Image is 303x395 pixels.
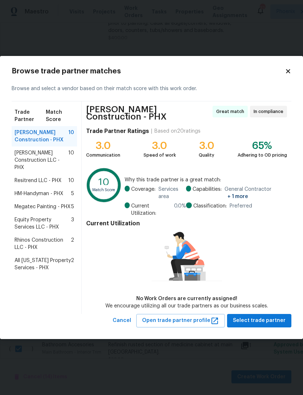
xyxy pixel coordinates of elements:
[113,316,131,325] span: Cancel
[86,152,120,159] div: Communication
[71,190,74,197] span: 5
[15,190,63,197] span: HM-Handyman - PHX
[86,142,120,149] div: 3.0
[15,203,70,210] span: Megatec Painting - PHX
[86,128,149,135] h4: Trade Partner Ratings
[15,129,68,144] span: [PERSON_NAME] Construction - PHX
[92,188,116,192] text: Match Score
[68,129,74,144] span: 10
[131,186,155,200] span: Coverage:
[110,314,134,327] button: Cancel
[131,202,171,217] span: Current Utilization:
[15,237,71,251] span: Rhinos Construction LLC - PHX
[227,314,291,327] button: Select trade partner
[71,216,74,231] span: 3
[193,202,227,210] span: Classification:
[158,186,186,200] span: Services area
[254,108,286,115] span: In compliance
[225,186,287,200] span: General Contractor
[98,177,109,187] text: 10
[46,109,74,123] span: Match Score
[71,257,74,271] span: 2
[227,194,248,199] span: + 1 more
[15,216,71,231] span: Equity Property Services LLC - PHX
[15,109,46,123] span: Trade Partner
[68,149,74,171] span: 10
[199,142,214,149] div: 3.0
[136,314,225,327] button: Open trade partner profile
[144,142,176,149] div: 3.0
[86,220,287,227] h4: Current Utilization
[71,203,74,210] span: 5
[12,68,285,75] h2: Browse trade partner matches
[199,152,214,159] div: Quality
[68,177,74,184] span: 10
[71,237,74,251] span: 2
[230,202,252,210] span: Preferred
[238,142,287,149] div: 65%
[12,76,291,101] div: Browse and select a vendor based on their match score with this work order.
[15,149,68,171] span: [PERSON_NAME] Construction LLC - PHX
[174,202,186,217] span: 0.0 %
[105,295,268,302] div: No Work Orders are currently assigned!
[216,108,247,115] span: Great match
[125,176,287,184] span: Why this trade partner is a great match:
[86,106,210,120] span: [PERSON_NAME] Construction - PHX
[238,152,287,159] div: Adhering to OD pricing
[144,152,176,159] div: Speed of work
[15,177,61,184] span: Resitrend LLC - PHX
[15,257,71,271] span: All [US_STATE] Property Services - PHX
[142,316,219,325] span: Open trade partner profile
[154,128,201,135] div: Based on 20 ratings
[193,186,222,200] span: Capabilities:
[105,302,268,310] div: We encourage utilizing all our trade partners as our business scales.
[233,316,286,325] span: Select trade partner
[149,128,154,135] div: |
